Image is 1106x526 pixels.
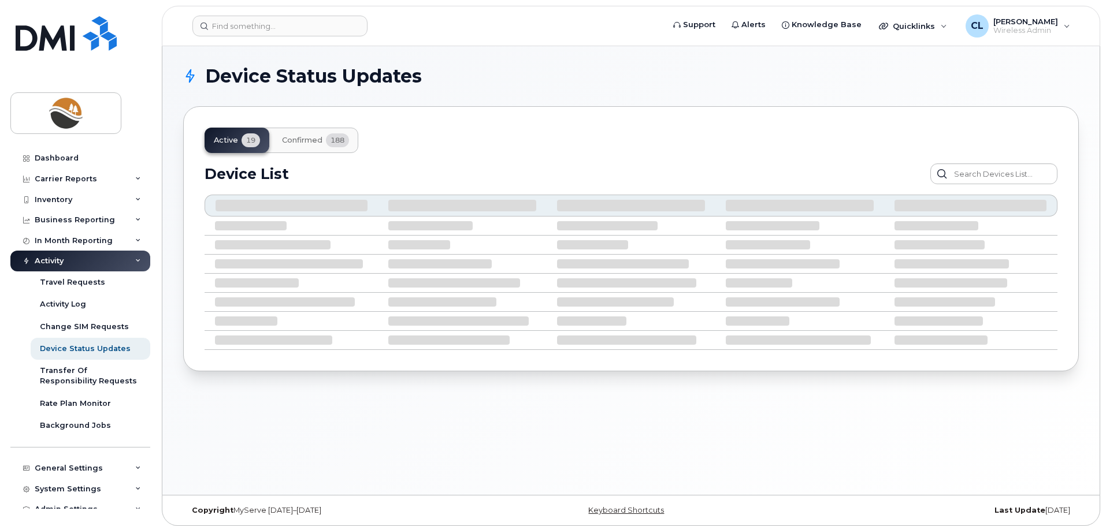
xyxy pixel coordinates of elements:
[780,506,1079,515] div: [DATE]
[192,506,233,514] strong: Copyright
[183,506,482,515] div: MyServe [DATE]–[DATE]
[588,506,664,514] a: Keyboard Shortcuts
[282,136,322,145] span: Confirmed
[994,506,1045,514] strong: Last Update
[930,163,1057,184] input: Search Devices List...
[326,133,349,147] span: 188
[205,68,422,85] span: Device Status Updates
[205,165,289,182] h2: Device List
